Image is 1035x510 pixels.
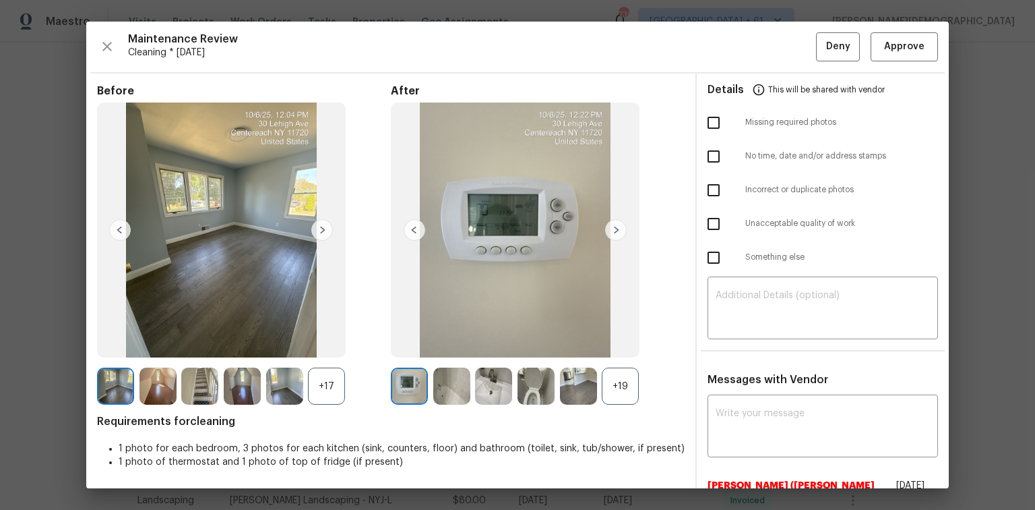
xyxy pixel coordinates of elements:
[109,219,131,241] img: left-chevron-button-url
[708,479,890,506] span: [PERSON_NAME] ([PERSON_NAME] Landscaping)
[871,32,938,61] button: Approve
[745,252,938,263] span: Something else
[97,84,391,98] span: Before
[391,84,685,98] span: After
[896,481,924,504] span: [DATE] 21:17
[697,173,949,207] div: Incorrect or duplicate photos
[128,32,816,46] span: Maintenance Review
[404,219,425,241] img: left-chevron-button-url
[119,455,685,469] li: 1 photo of thermostat and 1 photo of top of fridge (if present)
[745,117,938,128] span: Missing required photos
[768,74,885,106] span: This will be shared with vendor
[745,184,938,196] span: Incorrect or duplicate photos
[697,241,949,275] div: Something else
[602,368,639,405] div: +19
[745,150,938,162] span: No time, date and/or address stamps
[884,38,924,55] span: Approve
[97,415,685,428] span: Requirements for cleaning
[308,368,345,405] div: +17
[697,106,949,140] div: Missing required photos
[826,38,850,55] span: Deny
[128,46,816,59] span: Cleaning * [DATE]
[311,219,333,241] img: right-chevron-button-url
[697,207,949,241] div: Unacceptable quality of work
[708,374,828,385] span: Messages with Vendor
[119,442,685,455] li: 1 photo for each bedroom, 3 photos for each kitchen (sink, counters, floor) and bathroom (toilet,...
[697,140,949,173] div: No time, date and/or address stamps
[745,218,938,229] span: Unacceptable quality of work
[708,74,744,106] span: Details
[816,32,860,61] button: Deny
[605,219,627,241] img: right-chevron-button-url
